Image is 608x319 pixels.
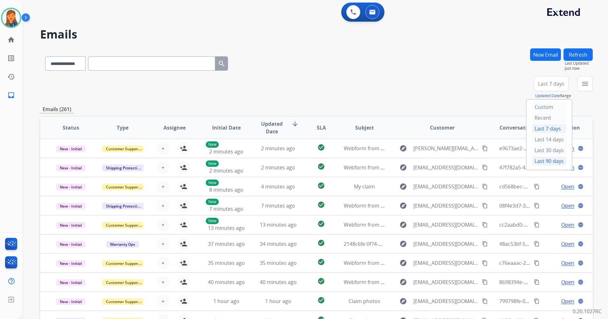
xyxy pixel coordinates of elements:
[157,161,169,174] button: +
[561,183,574,190] span: Open
[206,180,219,186] p: New
[209,186,243,193] span: 8 minutes ago
[261,164,295,171] span: 2 minutes ago
[399,259,407,267] mat-icon: explore
[499,279,599,286] span: 8698394e-83b7-42c3-b059-35d1d1bddcd2
[534,222,540,228] mat-icon: content_copy
[7,54,15,62] mat-icon: list_alt
[208,279,245,286] span: 40 minutes ago
[534,298,540,304] mat-icon: content_copy
[399,278,407,286] mat-icon: explore
[413,202,479,209] span: [EMAIL_ADDRESS][DOMAIN_NAME]
[206,141,219,148] p: New
[399,145,407,152] mat-icon: explore
[317,163,325,170] mat-icon: check_circle
[260,221,297,228] span: 13 minutes ago
[180,297,187,305] mat-icon: person_add
[208,259,245,266] span: 35 minutes ago
[499,145,596,152] span: e9673ae2-082a-46f1-9c3a-e02b3c4613e8
[162,240,164,248] span: +
[532,124,567,133] div: Last 7 days
[102,165,146,171] span: Shipping Protection
[317,144,325,151] mat-icon: check_circle
[258,120,286,135] span: Updated Date
[180,278,187,286] mat-icon: person_add
[482,165,488,170] mat-icon: content_copy
[265,298,291,305] span: 1 hour ago
[413,145,479,152] span: [PERSON_NAME][EMAIL_ADDRESS][DOMAIN_NAME]
[578,203,584,209] mat-icon: language
[163,124,186,131] span: Assignee
[260,259,297,266] span: 35 minutes ago
[157,218,169,231] button: +
[56,184,86,190] span: New - Initial
[573,308,602,315] p: 0.20.1027RC
[56,203,86,209] span: New - Initial
[399,297,407,305] mat-icon: explore
[532,113,567,123] div: Recent
[162,164,164,171] span: +
[535,93,571,98] span: Range
[482,298,488,304] mat-icon: content_copy
[344,279,488,286] span: Webform from [EMAIL_ADDRESS][DOMAIN_NAME] on [DATE]
[581,80,589,88] mat-icon: menu
[578,260,584,266] mat-icon: language
[413,183,479,190] span: [EMAIL_ADDRESS][DOMAIN_NAME]
[344,240,513,247] span: 2148c6fe-0f74-46ce-99cd-83d09b25249b - Request to file damage Claim
[399,240,407,248] mat-icon: explore
[7,91,15,99] mat-icon: inbox
[349,298,380,305] span: Claim photos
[180,259,187,267] mat-icon: person_add
[317,258,325,266] mat-icon: check_circle
[157,295,169,308] button: +
[413,278,479,286] span: [EMAIL_ADDRESS][DOMAIN_NAME]
[102,222,143,229] span: Customer Support
[117,124,128,131] span: Type
[206,160,219,167] p: New
[157,257,169,269] button: +
[56,279,86,286] span: New - Initial
[561,278,574,286] span: Open
[499,259,596,266] span: c76eaaac-29ca-4477-9996-be3ea1a94d9f
[578,279,584,285] mat-icon: language
[162,221,164,229] span: +
[180,183,187,190] mat-icon: person_add
[499,202,595,209] span: 08f4e3d7-3a8f-46cd-a683-96a3009c55d8
[260,279,297,286] span: 40 minutes ago
[157,199,169,212] button: +
[413,297,479,305] span: [EMAIL_ADDRESS][DOMAIN_NAME]
[532,135,567,144] div: Last 14 days
[430,124,455,131] span: Customer
[162,183,164,190] span: +
[317,201,325,209] mat-icon: check_circle
[56,222,86,229] span: New - Initial
[499,298,595,305] span: 799798fe-0ecd-4368-beae-3daed047a5ff
[532,156,567,166] div: Last 90 days
[157,276,169,288] button: +
[317,182,325,189] mat-icon: check_circle
[2,9,20,27] img: avatar
[534,241,540,247] mat-icon: content_copy
[317,220,325,228] mat-icon: check_circle
[102,260,143,267] span: Customer Support
[180,164,187,171] mat-icon: person_add
[578,165,584,170] mat-icon: language
[56,145,86,152] span: New - Initial
[534,184,540,189] mat-icon: content_copy
[291,120,299,128] mat-icon: arrow_downward
[317,124,326,131] span: SLA
[500,124,540,131] span: Conversation ID
[561,202,574,209] span: Open
[162,202,164,209] span: +
[206,199,219,205] p: New
[399,221,407,229] mat-icon: explore
[482,260,488,266] mat-icon: content_copy
[499,221,596,228] span: cc2aabd0-a78c-493c-b20e-824c147817c4
[162,145,164,152] span: +
[413,240,479,248] span: [EMAIL_ADDRESS][DOMAIN_NAME]
[317,239,325,247] mat-icon: check_circle
[102,279,143,286] span: Customer Support
[344,145,527,152] span: Webform from [PERSON_NAME][EMAIL_ADDRESS][DOMAIN_NAME] on [DATE]
[482,184,488,189] mat-icon: content_copy
[7,36,15,44] mat-icon: home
